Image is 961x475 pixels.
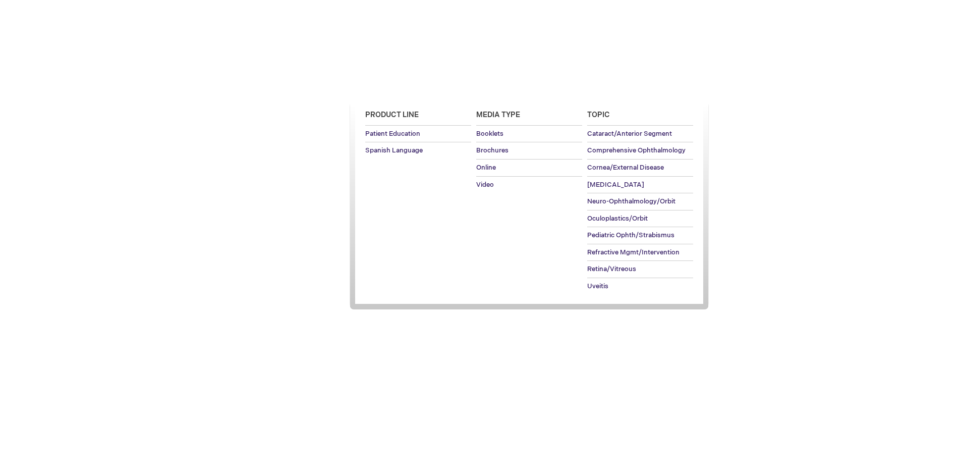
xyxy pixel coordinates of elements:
span: Uveitis [587,282,608,290]
span: Video [476,181,494,189]
span: Patient Education [365,130,420,138]
span: Brochures [476,146,508,154]
span: Refractive Mgmt/Intervention [587,248,680,256]
span: Retina/Vitreous [587,265,636,273]
span: Cataract/Anterior Segment [587,130,672,138]
span: Online [476,164,496,172]
span: Comprehensive Ophthalmology [587,146,686,154]
span: Booklets [476,130,503,138]
span: Topic [587,111,610,119]
span: Neuro-Ophthalmology/Orbit [587,197,675,205]
span: Spanish Language [365,146,423,154]
span: Cornea/External Disease [587,164,664,172]
span: Media Type [476,111,520,119]
span: Product Line [365,111,419,119]
span: Pediatric Ophth/Strabismus [587,231,674,239]
span: Oculoplastics/Orbit [587,215,648,223]
span: [MEDICAL_DATA] [587,181,644,189]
